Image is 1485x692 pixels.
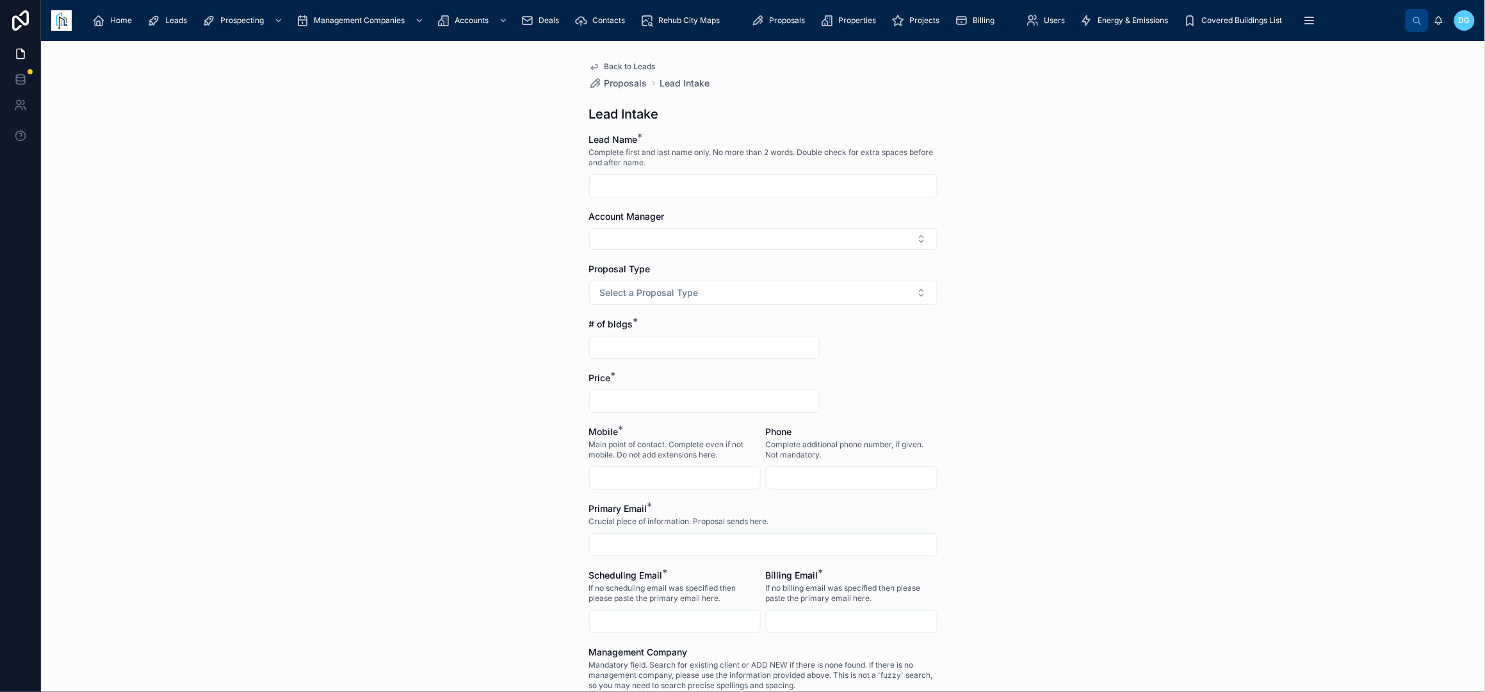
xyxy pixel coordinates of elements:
span: Back to Leads [605,62,656,72]
span: Rehub City Maps [658,15,720,26]
a: Back to Leads [589,62,656,72]
span: Complete additional phone number, if given. Not mandatory. [766,440,937,460]
button: Select Button [589,281,937,305]
a: Management Companies [292,9,430,32]
span: Proposal Type [589,263,651,274]
span: If no billing email was specified then please paste the primary email here. [766,583,937,604]
span: Accounts [455,15,489,26]
span: Select a Proposal Type [600,286,699,299]
span: Scheduling Email [589,570,663,581]
button: Select Button [589,228,937,250]
a: Projects [888,9,948,32]
span: Deals [539,15,559,26]
span: Main point of contact. Complete even if not mobile. Do not add extensions here. [589,440,761,460]
a: Proposals [747,9,814,32]
span: Mobile [589,426,619,437]
a: Properties [816,9,885,32]
span: Projects [909,15,939,26]
span: Lead Name [589,134,638,145]
span: Account Manager [589,211,665,222]
div: scrollable content [82,6,1406,35]
a: Rehub City Maps [637,9,729,32]
span: Billing [973,15,994,26]
span: Proposals [769,15,805,26]
span: Mandatory field. Search for existing client or ADD NEW if there is none found. If there is no man... [589,660,937,691]
a: Deals [517,9,568,32]
a: Covered Buildings List [1180,9,1292,32]
a: Prospecting [199,9,289,32]
span: Leads [165,15,187,26]
span: Contacts [592,15,625,26]
span: # of bldgs [589,318,633,329]
span: Phone [766,426,792,437]
a: Users [1022,9,1074,32]
span: Billing Email [766,570,818,581]
h1: Lead Intake [589,105,659,123]
span: Management Company [589,647,688,657]
a: Lead Intake [660,77,710,90]
a: Leads [143,9,196,32]
img: App logo [51,10,72,31]
a: Contacts [571,9,634,32]
a: Accounts [433,9,514,32]
span: DG [1459,15,1470,26]
span: Complete first and last name only. No more than 2 words. Double check for extra spaces before and... [589,147,937,168]
a: Proposals [589,77,647,90]
span: Management Companies [314,15,405,26]
span: Price [589,372,611,383]
span: Properties [838,15,876,26]
span: Prospecting [220,15,264,26]
span: If no scheduling email was specified then please paste the primary email here. [589,583,761,604]
a: Energy & Emissions [1076,9,1178,32]
span: Users [1044,15,1065,26]
span: Proposals [605,77,647,90]
a: Home [88,9,141,32]
a: Billing [951,9,1003,32]
span: Crucial piece of information. Proposal sends here. [589,516,769,527]
span: Covered Buildings List [1202,15,1283,26]
span: Home [110,15,132,26]
span: Primary Email [589,503,647,514]
span: Energy & Emissions [1098,15,1169,26]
